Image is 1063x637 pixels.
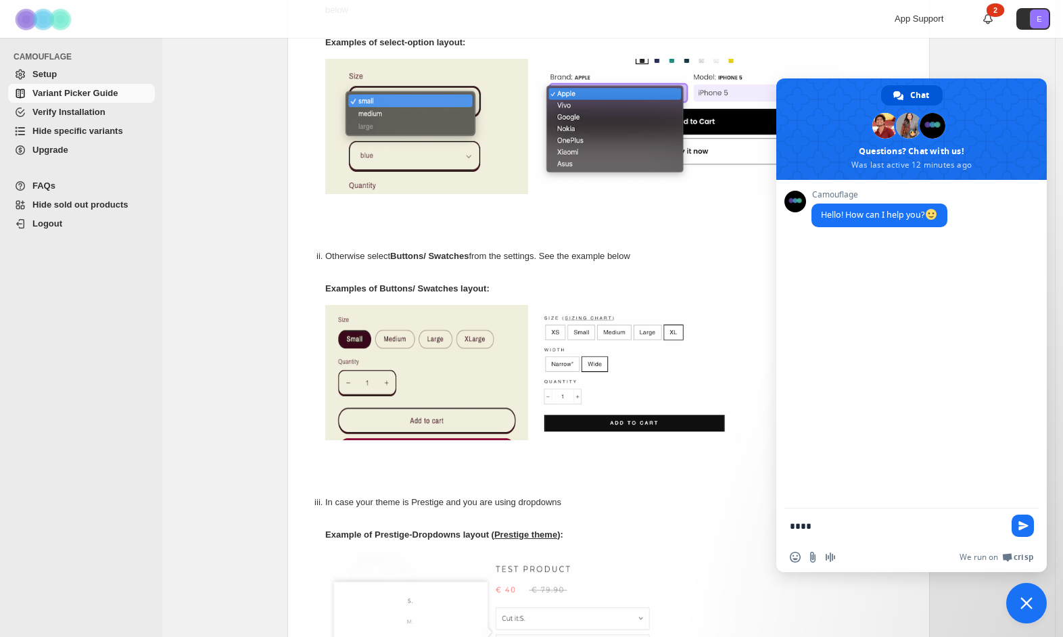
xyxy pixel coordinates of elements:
[32,145,68,155] span: Upgrade
[14,51,156,62] span: CAMOUFLAGE
[325,59,528,194] img: camouflage-select-options
[32,126,123,136] span: Hide specific variants
[910,85,929,105] span: Chat
[960,552,998,563] span: We run on
[960,552,1033,563] a: We run onCrisp
[325,529,563,540] strong: Example of Prestige-Dropdowns layout ( ):
[8,122,155,141] a: Hide specific variants
[8,65,155,84] a: Setup
[987,3,1004,17] div: 2
[390,251,469,261] strong: Buttons/ Swatches
[32,69,57,79] span: Setup
[807,552,818,563] span: Send a file
[325,37,465,47] strong: Examples of select-option layout:
[790,520,1003,532] textarea: Compose your message...
[325,486,919,519] p: In case your theme is Prestige and you are using dropdowns
[8,214,155,233] a: Logout
[1014,552,1033,563] span: Crisp
[325,305,528,440] img: camouflage-swatch-1
[1012,515,1034,537] span: Send
[8,84,155,103] a: Variant Picker Guide
[895,14,943,24] span: App Support
[1037,15,1041,23] text: E
[811,190,947,199] span: Camouflage
[325,240,919,273] p: Otherwise select from the settings. See the example below
[981,12,995,26] a: 2
[8,176,155,195] a: FAQs
[494,529,557,540] span: Prestige theme
[535,305,738,440] img: camouflage-swatch-2
[32,199,128,210] span: Hide sold out products
[881,85,943,105] div: Chat
[8,195,155,214] a: Hide sold out products
[32,218,62,229] span: Logout
[8,103,155,122] a: Verify Installation
[790,552,801,563] span: Insert an emoji
[821,209,938,220] span: Hello! How can I help you?
[8,141,155,160] a: Upgrade
[32,107,105,117] span: Verify Installation
[535,59,839,194] img: camouflage-select-options-2
[825,552,836,563] span: Audio message
[32,181,55,191] span: FAQs
[1006,583,1047,623] div: Close chat
[1030,9,1049,28] span: Avatar with initials E
[325,283,490,293] strong: Examples of Buttons/ Swatches layout:
[11,1,78,38] img: Camouflage
[1016,8,1050,30] button: Avatar with initials E
[32,88,118,98] span: Variant Picker Guide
